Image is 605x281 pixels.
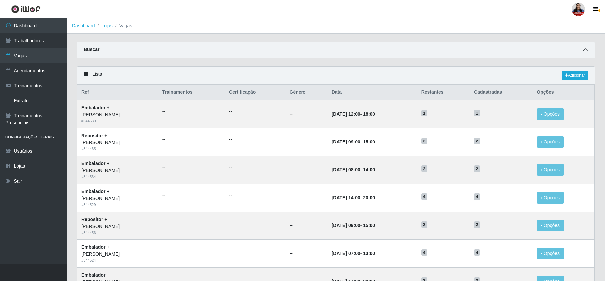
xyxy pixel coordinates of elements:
time: 20:00 [363,195,375,200]
div: [PERSON_NAME] [81,223,154,230]
span: 2 [474,165,480,172]
ul: -- [162,219,221,226]
strong: Buscar [84,47,99,52]
ul: -- [229,164,281,171]
strong: Repositor + [81,133,107,138]
time: [DATE] 12:00 [332,111,360,117]
th: Cadastradas [470,85,533,100]
time: 15:00 [363,223,375,228]
th: Opções [533,85,594,100]
div: # 344534 [81,174,154,180]
a: Lojas [101,23,112,28]
ul: -- [229,192,281,199]
div: # 344529 [81,202,154,208]
nav: breadcrumb [67,18,605,34]
time: 14:00 [363,167,375,172]
time: [DATE] 09:00 [332,223,360,228]
span: 4 [421,193,427,200]
div: # 344539 [81,118,154,124]
li: Vagas [113,22,132,29]
button: Opções [537,220,564,231]
th: Ref [77,85,158,100]
strong: - [332,167,375,172]
th: Trainamentos [158,85,225,100]
ul: -- [229,136,281,143]
strong: - [332,111,375,117]
span: 2 [474,221,480,228]
th: Gênero [286,85,328,100]
td: -- [286,240,328,268]
strong: Embalador + [81,105,109,110]
button: Opções [537,164,564,176]
ul: -- [229,108,281,115]
span: 2 [421,138,427,144]
time: 15:00 [363,139,375,144]
ul: -- [229,219,281,226]
div: # 344465 [81,146,154,152]
button: Opções [537,108,564,120]
div: [PERSON_NAME] [81,111,154,118]
strong: Repositor + [81,217,107,222]
button: Opções [537,248,564,259]
button: Opções [537,192,564,204]
time: 18:00 [363,111,375,117]
a: Adicionar [562,71,588,80]
div: [PERSON_NAME] [81,195,154,202]
ul: -- [162,247,221,254]
span: 2 [474,138,480,144]
time: [DATE] 09:00 [332,139,360,144]
span: 1 [474,110,480,117]
strong: - [332,139,375,144]
strong: Embalador + [81,189,109,194]
td: -- [286,156,328,184]
time: [DATE] 08:00 [332,167,360,172]
strong: Embalador [81,272,105,278]
div: [PERSON_NAME] [81,139,154,146]
ul: -- [162,164,221,171]
td: -- [286,100,328,128]
span: 2 [421,165,427,172]
img: CoreUI Logo [11,5,41,13]
strong: - [332,251,375,256]
ul: -- [162,136,221,143]
span: 2 [421,221,427,228]
span: 4 [474,193,480,200]
td: -- [286,212,328,240]
div: # 344524 [81,258,154,263]
ul: -- [229,247,281,254]
td: -- [286,184,328,212]
ul: -- [162,108,221,115]
span: 4 [474,249,480,256]
div: # 344456 [81,230,154,236]
strong: - [332,195,375,200]
time: [DATE] 07:00 [332,251,360,256]
td: -- [286,128,328,156]
strong: Embalador + [81,244,109,250]
time: [DATE] 14:00 [332,195,360,200]
span: 4 [421,249,427,256]
a: Dashboard [72,23,95,28]
button: Opções [537,136,564,148]
strong: - [332,223,375,228]
div: [PERSON_NAME] [81,251,154,258]
div: Lista [77,67,595,84]
th: Certificação [225,85,285,100]
span: 1 [421,110,427,117]
div: [PERSON_NAME] [81,167,154,174]
strong: Embalador + [81,161,109,166]
time: 13:00 [363,251,375,256]
ul: -- [162,192,221,199]
th: Data [328,85,417,100]
th: Restantes [417,85,470,100]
